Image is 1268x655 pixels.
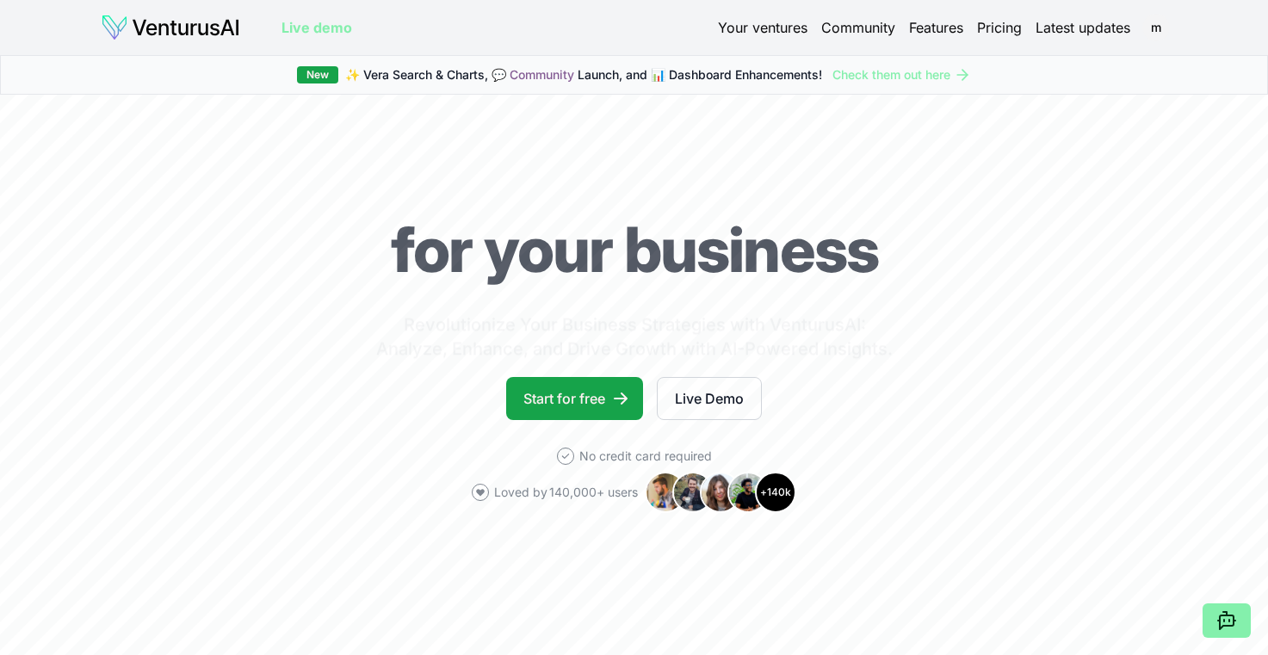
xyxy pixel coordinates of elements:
[506,377,643,420] a: Start for free
[821,17,895,38] a: Community
[510,67,574,82] a: Community
[1142,14,1170,41] span: m
[718,17,807,38] a: Your ventures
[645,472,686,513] img: Avatar 1
[700,472,741,513] img: Avatar 3
[657,377,762,420] a: Live Demo
[977,17,1022,38] a: Pricing
[727,472,769,513] img: Avatar 4
[672,472,714,513] img: Avatar 2
[297,66,338,83] div: New
[832,66,971,83] a: Check them out here
[1036,17,1130,38] a: Latest updates
[345,66,822,83] span: ✨ Vera Search & Charts, 💬 Launch, and 📊 Dashboard Enhancements!
[281,17,352,38] a: Live demo
[1144,15,1168,40] button: m
[101,14,240,41] img: logo
[909,17,963,38] a: Features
